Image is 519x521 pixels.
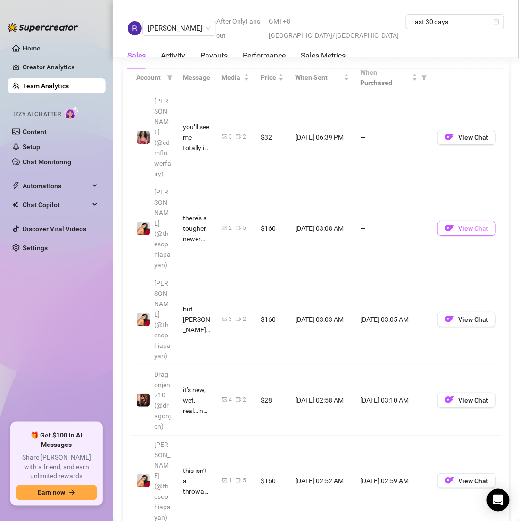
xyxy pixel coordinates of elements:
[261,72,276,83] span: Price
[255,183,289,274] td: $160
[23,158,71,166] a: Chat Monitoring
[236,134,241,140] span: video-camera
[361,67,410,88] span: When Purchased
[229,133,232,142] div: 3
[355,92,432,183] td: —
[222,316,227,322] span: picture
[445,395,454,404] img: OF
[137,394,150,407] img: Dragonjen710 (@dragonjen)
[137,131,150,144] img: Aaliyah (@edmflowerfairy)
[295,72,342,83] span: When Sent
[355,365,432,436] td: [DATE] 03:10 AM
[216,63,255,92] th: Media
[243,50,286,61] div: Performance
[458,316,488,323] span: View Chat
[128,21,142,35] img: Ranie Jovellanos
[437,221,496,236] button: OFView Chat
[355,183,432,274] td: —
[12,182,20,190] span: thunderbolt
[23,178,90,193] span: Automations
[23,244,48,252] a: Settings
[236,478,241,483] span: video-camera
[229,395,232,404] div: 4
[183,213,210,244] div: there’s a tougher, newer set waiting but i only drop it to the ones who keep proving they’re seri...
[222,72,242,83] span: Media
[229,315,232,324] div: 3
[437,135,496,143] a: OFView Chat
[16,485,97,500] button: Earn nowarrow-right
[289,365,355,436] td: [DATE] 02:58 AM
[154,97,171,177] span: [PERSON_NAME] (@edmflowerfairy)
[23,197,90,212] span: Chat Copilot
[355,63,432,92] th: When Purchased
[458,134,488,141] span: View Chat
[137,474,150,487] img: Sophia (@thesophiapayan)
[229,476,232,485] div: 1
[23,59,98,75] a: Creator Analytics
[437,479,496,487] a: OFView Chat
[445,476,454,485] img: OF
[437,318,496,325] a: OFView Chat
[255,92,289,183] td: $32
[222,134,227,140] span: picture
[437,398,496,406] a: OFView Chat
[136,72,163,83] span: Account
[243,315,246,324] div: 2
[236,225,241,231] span: video-camera
[154,441,171,521] span: [PERSON_NAME] (@thesophiapayan)
[255,63,289,92] th: Price
[437,473,496,488] button: OFView Chat
[183,304,210,335] div: but [PERSON_NAME]… that was just the taste. i’ve got that’s even more dangerous softer, slower, w...
[16,431,97,450] span: 🎁 Get $100 in AI Messages
[458,396,488,404] span: View Chat
[289,274,355,365] td: [DATE] 03:03 AM
[154,188,171,269] span: [PERSON_NAME] (@thesophiapayan)
[65,106,79,120] img: AI Chatter
[243,476,246,485] div: 5
[445,223,454,233] img: OF
[154,370,171,430] span: Dragonjen710 (@dragonjen)
[69,489,75,496] span: arrow-right
[236,397,241,403] span: video-camera
[23,82,69,90] a: Team Analytics
[437,227,496,234] a: OFView Chat
[165,70,174,84] span: filter
[127,50,146,61] div: Sales
[229,224,232,233] div: 2
[421,75,427,80] span: filter
[420,65,429,90] span: filter
[243,395,246,404] div: 2
[200,50,228,61] div: Payouts
[487,489,510,512] div: Open Intercom Messenger
[23,143,40,151] a: Setup
[23,128,47,135] a: Content
[236,316,241,322] span: video-camera
[437,393,496,408] button: OFView Chat
[445,314,454,324] img: OF
[148,21,211,35] span: Ranie Jovellanos
[411,15,499,29] span: Last 30 days
[289,63,355,92] th: When Sent
[445,132,454,142] img: OF
[437,130,496,145] button: OFView Chat
[269,14,400,42] span: GMT+8 [GEOGRAPHIC_DATA]/[GEOGRAPHIC_DATA]
[23,225,86,233] a: Discover Viral Videos
[301,50,346,61] div: Sales Metrics
[222,397,227,403] span: picture
[183,385,210,416] div: it’s new, wet, real… no fake teasing. it’s literally me dripping in the shower, moaning into my h...
[12,202,18,208] img: Chat Copilot
[177,63,216,92] th: Message
[437,312,496,327] button: OFView Chat
[8,23,78,32] img: logo-BBDzfeDw.svg
[494,19,499,25] span: calendar
[183,122,210,153] div: you’ll see me totally in the moment, every curve, every little sound 🥹 it feels like i’m yours
[137,222,150,235] img: Sophia (@thesophiapayan)
[216,14,263,42] span: After OnlyFans cut
[255,274,289,365] td: $160
[137,313,150,326] img: Sophia (@thesophiapayan)
[289,183,355,274] td: [DATE] 03:08 AM
[38,489,65,496] span: Earn now
[183,465,210,496] div: this isn’t a throwaway snap. it’s me, soft skin, natural curves, the kind of honest, risky vibe i...
[222,225,227,231] span: picture
[23,44,41,52] a: Home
